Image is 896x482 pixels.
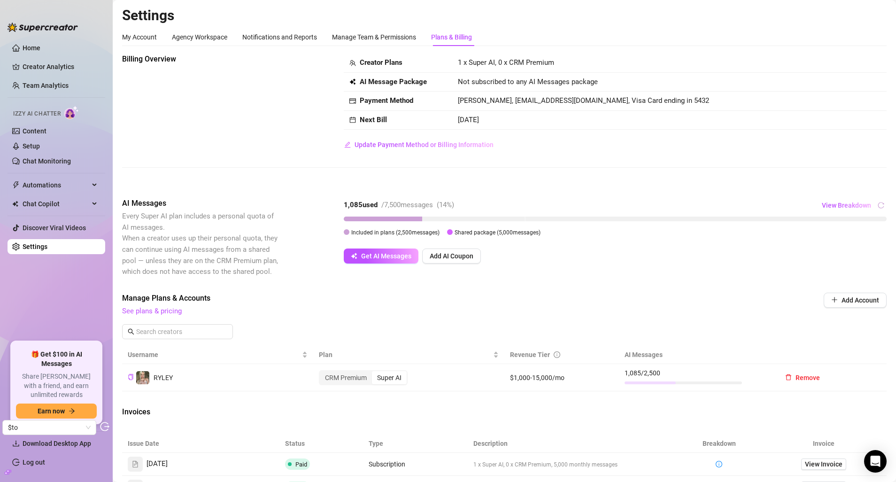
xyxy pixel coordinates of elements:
span: Not subscribed to any AI Messages package [458,77,598,88]
span: Share [PERSON_NAME] with a friend, and earn unlimited rewards [16,372,97,400]
a: Setup [23,142,40,150]
div: Open Intercom Messenger [864,450,887,473]
span: info-circle [554,351,560,358]
img: logo-BBDzfeDw.svg [8,23,78,32]
span: Update Payment Method or Billing Information [355,141,494,148]
strong: Payment Method [360,96,413,105]
span: [DATE] [458,116,479,124]
span: edit [344,141,351,148]
span: delete [785,374,792,381]
a: Home [23,44,40,52]
th: Issue Date [122,435,279,453]
input: Search creators [136,327,220,337]
th: AI Messages [619,346,772,364]
th: Status [279,435,363,453]
div: Super AI [372,371,407,384]
img: AI Chatter [64,106,79,119]
button: Get AI Messages [344,249,418,264]
a: Settings [23,243,47,250]
span: Username [128,350,300,360]
th: Invoice [761,435,887,453]
button: View Breakdown [821,198,872,213]
strong: AI Message Package [360,78,427,86]
span: View Invoice [805,459,842,469]
h2: Settings [122,7,887,24]
div: CRM Premium [320,371,372,384]
span: download [12,440,20,447]
td: 1 x Super AI, 0 x CRM Premium, 5,000 monthly messages [468,453,677,476]
a: Discover Viral Videos [23,224,86,232]
span: Remove [796,374,820,381]
th: Username [122,346,313,364]
th: Breakdown [677,435,761,453]
a: View Invoice [801,459,846,470]
span: Shared package ( 5,000 messages) [455,229,541,236]
span: RYLEY [154,374,173,381]
span: Revenue Tier [510,351,550,358]
button: Update Payment Method or Billing Information [344,137,494,152]
a: Team Analytics [23,82,69,89]
button: Earn nowarrow-right [16,404,97,419]
span: AI Messages [122,198,280,209]
span: $to [8,420,91,435]
a: Content [23,127,46,135]
span: 1 x Super AI, 0 x CRM Premium [458,58,554,67]
img: RYLEY [136,371,149,384]
div: Plans & Billing [431,32,472,42]
span: Izzy AI Chatter [13,109,61,118]
span: Subscription [369,460,405,468]
span: reload [878,202,884,209]
span: [PERSON_NAME], [EMAIL_ADDRESS][DOMAIN_NAME], Visa Card ending in 5432 [458,96,709,105]
span: / 7,500 messages [381,201,433,209]
button: Remove [778,370,827,385]
strong: 1,085 used [344,201,378,209]
th: Type [363,435,468,453]
span: ( 14 %) [437,201,454,209]
span: Manage Plans & Accounts [122,293,760,304]
div: My Account [122,32,157,42]
span: 1,085 / 2,500 [625,368,766,378]
a: Chat Monitoring [23,157,71,165]
span: file-text [132,461,139,467]
th: Plan [313,346,504,364]
span: [DATE] [147,459,168,470]
td: $1,000-15,000/mo [504,364,619,391]
span: plus [831,296,838,303]
span: Add AI Coupon [430,252,473,260]
span: build [5,469,11,475]
div: segmented control [319,370,408,385]
span: arrow-right [69,408,75,414]
span: info-circle [716,461,722,467]
span: Paid [295,461,307,468]
span: Chat Copilot [23,196,89,211]
span: 1 x Super AI, 0 x CRM Premium, 5,000 monthly messages [473,461,618,468]
span: credit-card [349,98,356,104]
a: Log out [23,459,45,466]
img: Chat Copilot [12,201,18,207]
a: See plans & pricing [122,307,182,315]
span: team [349,60,356,66]
div: Notifications and Reports [242,32,317,42]
span: Download Desktop App [23,440,91,447]
span: search [128,328,134,335]
span: logout [100,422,109,431]
button: Copy Creator ID [128,374,134,381]
span: Plan [319,350,491,360]
span: Automations [23,178,89,193]
span: Earn now [38,407,65,415]
span: Invoices [122,406,280,418]
span: Get AI Messages [361,252,411,260]
button: Add AI Coupon [422,249,481,264]
span: 🎁 Get $100 in AI Messages [16,350,97,368]
span: Billing Overview [122,54,280,65]
a: Creator Analytics [23,59,98,74]
span: calendar [349,117,356,123]
span: View Breakdown [822,202,871,209]
span: Every Super AI plan includes a personal quota of AI messages. When a creator uses up their person... [122,212,278,276]
th: Description [468,435,677,453]
div: Manage Team & Permissions [332,32,416,42]
button: Add Account [824,293,887,308]
span: thunderbolt [12,181,20,189]
strong: Creator Plans [360,58,402,67]
span: copy [128,374,134,380]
